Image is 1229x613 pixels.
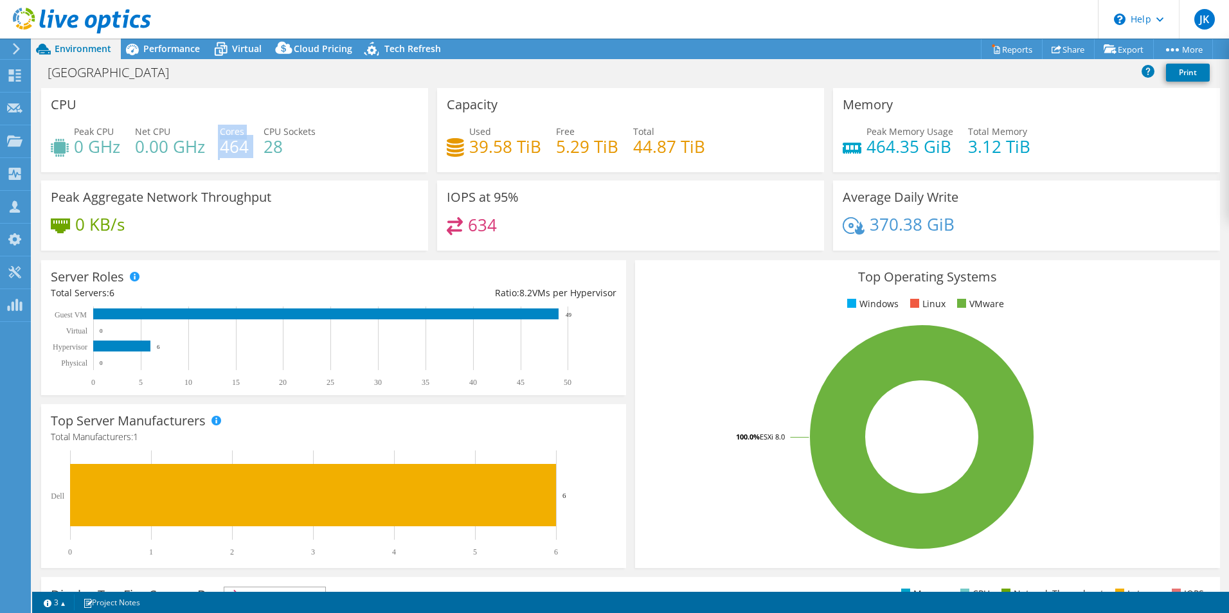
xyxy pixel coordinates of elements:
text: 6 [554,547,558,556]
text: 2 [230,547,234,556]
text: 49 [566,312,572,318]
h4: 5.29 TiB [556,139,618,154]
h4: 0 GHz [74,139,120,154]
text: 6 [562,492,566,499]
h3: Server Roles [51,270,124,284]
h4: 3.12 TiB [968,139,1030,154]
text: Dell [51,492,64,501]
h3: CPU [51,98,76,112]
text: 25 [327,378,334,387]
span: Virtual [232,42,262,55]
text: 5 [139,378,143,387]
h3: Top Operating Systems [645,270,1210,284]
span: Environment [55,42,111,55]
span: 8.2 [519,287,532,299]
li: Linux [907,297,946,311]
tspan: 100.0% [736,432,760,441]
h4: 0.00 GHz [135,139,205,154]
div: Ratio: VMs per Hypervisor [334,286,616,300]
h3: Top Server Manufacturers [51,414,206,428]
li: Latency [1112,587,1160,601]
text: 4 [392,547,396,556]
h4: 0 KB/s [75,217,125,231]
span: 6 [109,287,114,299]
text: 40 [469,378,477,387]
span: JK [1194,9,1215,30]
text: 5 [473,547,477,556]
li: IOPS [1169,587,1204,601]
h4: 39.58 TiB [469,139,541,154]
a: Export [1094,39,1154,59]
a: 3 [35,594,75,610]
tspan: ESXi 8.0 [760,432,785,441]
a: Print [1166,64,1210,82]
h3: Average Daily Write [843,190,958,204]
div: Total Servers: [51,286,334,300]
span: Peak Memory Usage [866,125,953,138]
a: Reports [981,39,1043,59]
li: Network Throughput [998,587,1104,601]
span: Peak CPU [74,125,114,138]
span: Total Memory [968,125,1027,138]
text: 10 [184,378,192,387]
span: IOPS [224,587,325,603]
h4: 370.38 GiB [870,217,955,231]
h1: [GEOGRAPHIC_DATA] [42,66,189,80]
li: CPU [957,587,990,601]
h3: Capacity [447,98,498,112]
span: Used [469,125,491,138]
a: Share [1042,39,1095,59]
h4: 28 [264,139,316,154]
li: VMware [954,297,1004,311]
text: 20 [279,378,287,387]
svg: \n [1114,13,1126,25]
h3: Peak Aggregate Network Throughput [51,190,271,204]
h4: Total Manufacturers: [51,430,616,444]
span: Cloud Pricing [294,42,352,55]
span: Free [556,125,575,138]
text: 1 [149,547,153,556]
text: 0 [91,378,95,387]
h3: IOPS at 95% [447,190,519,204]
text: 50 [564,378,571,387]
li: Memory [898,587,949,601]
span: Net CPU [135,125,170,138]
li: Windows [844,297,899,311]
text: 30 [374,378,382,387]
h4: 44.87 TiB [633,139,705,154]
h4: 464 [220,139,249,154]
span: Performance [143,42,200,55]
text: 0 [100,328,103,334]
text: Hypervisor [53,342,87,351]
text: Virtual [66,326,88,335]
text: Guest VM [55,310,87,319]
a: Project Notes [74,594,149,610]
text: 0 [68,547,72,556]
text: 35 [422,378,429,387]
span: Total [633,125,654,138]
text: 6 [157,344,160,350]
span: CPU Sockets [264,125,316,138]
text: Physical [61,359,87,368]
h4: 634 [468,218,497,232]
text: 3 [311,547,315,556]
span: Tech Refresh [384,42,441,55]
span: 1 [133,431,138,443]
span: Cores [220,125,244,138]
text: 45 [517,378,525,387]
h4: 464.35 GiB [866,139,953,154]
h3: Memory [843,98,893,112]
a: More [1153,39,1213,59]
text: 0 [100,360,103,366]
text: 15 [232,378,240,387]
